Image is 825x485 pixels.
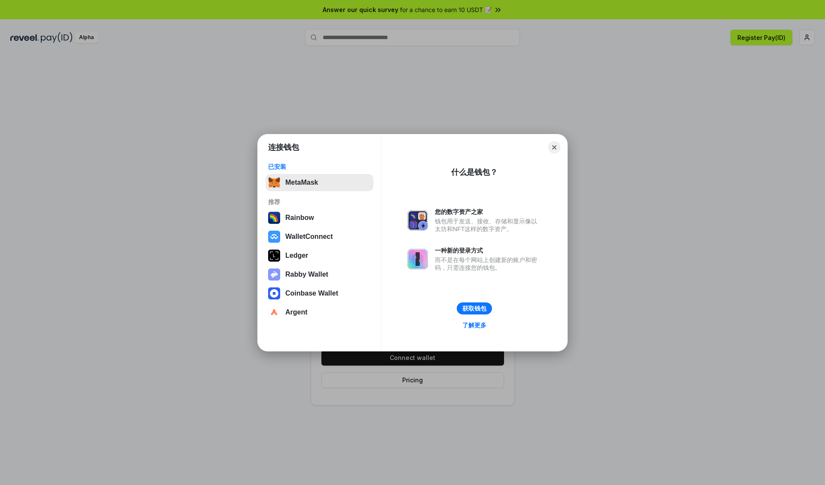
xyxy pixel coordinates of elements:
[435,217,541,233] div: 钱包用于发送、接收、存储和显示像以太坊和NFT这样的数字资产。
[268,306,280,318] img: svg+xml,%3Csvg%20width%3D%2228%22%20height%3D%2228%22%20viewBox%3D%220%200%2028%2028%22%20fill%3D...
[268,163,371,171] div: 已安装
[266,304,373,321] button: Argent
[266,285,373,302] button: Coinbase Wallet
[407,249,428,269] img: svg+xml,%3Csvg%20xmlns%3D%22http%3A%2F%2Fwww.w3.org%2F2000%2Fsvg%22%20fill%3D%22none%22%20viewBox...
[451,167,498,177] div: 什么是钱包？
[268,231,280,243] img: svg+xml,%3Csvg%20width%3D%2228%22%20height%3D%2228%22%20viewBox%3D%220%200%2028%2028%22%20fill%3D...
[285,308,308,316] div: Argent
[266,247,373,264] button: Ledger
[285,179,318,186] div: MetaMask
[435,208,541,216] div: 您的数字资产之家
[462,321,486,329] div: 了解更多
[462,305,486,312] div: 获取钱包
[285,271,328,278] div: Rabby Wallet
[457,320,492,331] a: 了解更多
[266,266,373,283] button: Rabby Wallet
[268,142,299,153] h1: 连接钱包
[268,212,280,224] img: svg+xml,%3Csvg%20width%3D%22120%22%20height%3D%22120%22%20viewBox%3D%220%200%20120%20120%22%20fil...
[285,290,338,297] div: Coinbase Wallet
[266,209,373,226] button: Rainbow
[457,302,492,314] button: 获取钱包
[268,287,280,299] img: svg+xml,%3Csvg%20width%3D%2228%22%20height%3D%2228%22%20viewBox%3D%220%200%2028%2028%22%20fill%3D...
[407,210,428,231] img: svg+xml,%3Csvg%20xmlns%3D%22http%3A%2F%2Fwww.w3.org%2F2000%2Fsvg%22%20fill%3D%22none%22%20viewBox...
[268,198,371,206] div: 推荐
[285,252,308,259] div: Ledger
[285,233,333,241] div: WalletConnect
[285,214,314,222] div: Rainbow
[435,256,541,271] div: 而不是在每个网站上创建新的账户和密码，只需连接您的钱包。
[435,247,541,254] div: 一种新的登录方式
[268,268,280,281] img: svg+xml,%3Csvg%20xmlns%3D%22http%3A%2F%2Fwww.w3.org%2F2000%2Fsvg%22%20fill%3D%22none%22%20viewBox...
[268,250,280,262] img: svg+xml,%3Csvg%20xmlns%3D%22http%3A%2F%2Fwww.w3.org%2F2000%2Fsvg%22%20width%3D%2228%22%20height%3...
[268,177,280,189] img: svg+xml,%3Csvg%20fill%3D%22none%22%20height%3D%2233%22%20viewBox%3D%220%200%2035%2033%22%20width%...
[548,141,560,153] button: Close
[266,228,373,245] button: WalletConnect
[266,174,373,191] button: MetaMask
